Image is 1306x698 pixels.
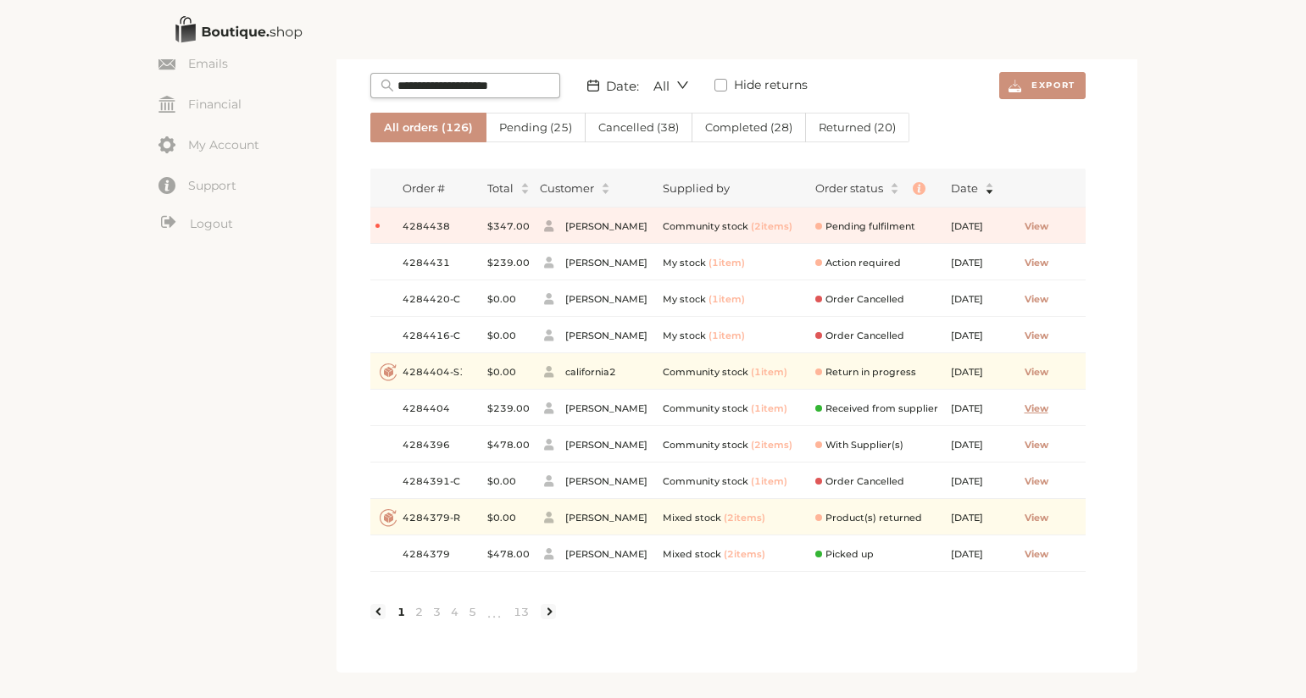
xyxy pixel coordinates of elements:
span: Hide returns [727,77,814,92]
span: 4284379-R [403,511,462,525]
button: View [1012,540,1061,568]
div: Community stock [663,402,805,416]
img: customer.svg [540,401,559,416]
td: $347.00 [482,208,535,244]
span: down [676,79,689,91]
button: View [1012,322,1061,349]
td: $239.00 [482,390,535,426]
a: Support [158,173,336,197]
span: ••• [481,602,509,623]
button: View [1012,504,1061,531]
a: My Account [158,132,336,157]
span: [DATE] [951,474,1002,489]
img: customer.svg [540,255,559,270]
span: View [1025,438,1048,452]
img: customer.svg [540,474,559,489]
img: my-account.svg [158,136,175,153]
span: [DATE] [951,365,1002,379]
span: california2 [565,365,653,379]
span: Order Cancelled [815,475,904,488]
span: Return in progress [815,366,916,379]
span: 4284396 [403,438,462,452]
bdi: 0.00 [487,366,516,378]
span: All orders ( 126 ) [384,120,473,134]
a: Emails [158,51,336,75]
span: [PERSON_NAME] [565,402,653,416]
span: Export [1031,80,1075,91]
li: Previous Page [370,604,386,619]
a: 2 [410,604,428,619]
a: Financial [158,91,336,116]
span: ( 1 item ) [709,330,745,341]
span: [PERSON_NAME] [565,511,653,525]
span: caret-down [985,187,994,197]
span: ( 1 item ) [751,366,787,378]
span: 4284431 [403,256,462,270]
span: Date [951,180,978,197]
span: ( 1 item ) [709,257,745,269]
td: $0.00 [482,280,535,317]
img: date.svg [587,80,599,91]
button: View [1012,285,1061,313]
a: 1 [392,604,410,619]
div: Mixed stock [663,511,805,525]
span: 4284420-C [403,292,462,307]
span: caret-down [520,187,530,197]
a: 4 [446,604,464,619]
img: customer.svg [540,546,559,562]
span: 4284391-C [403,474,462,489]
div: Community stock [663,219,805,234]
li: 3 [428,604,446,619]
td: $0.00 [482,317,535,353]
div: Order status [815,180,883,197]
th: Supplied by [658,169,810,208]
button: View [1012,249,1061,276]
span: [PERSON_NAME] [565,219,653,234]
span: caret-down [890,187,899,197]
img: customer.svg [540,510,559,525]
li: Next 5 Pages [481,598,509,625]
div: My stock [663,329,805,343]
span: [DATE] [951,438,1002,452]
img: my-email.svg [158,55,175,72]
span: ( 2 item s ) [724,512,765,523]
span: Returned ( 20 ) [819,120,896,134]
div: My stock [663,292,805,307]
span: 4284379 [403,547,462,562]
span: Total [487,180,514,197]
span: Received from supplier [815,402,938,415]
span: All [653,75,714,97]
span: [PERSON_NAME] [565,256,653,270]
img: my-financial.svg [158,96,175,113]
img: zendesk.svg [158,177,175,194]
span: 4284404-S1-R [403,365,462,379]
a: Logout [158,213,336,235]
img: Boutique Shop [175,16,303,43]
div: My stock [663,256,805,270]
img: customer.svg [540,219,559,234]
div: Community stock [663,365,805,379]
td: $0.00 [482,463,535,499]
span: View [1025,219,1048,234]
img: customer.svg [540,328,559,343]
span: View [1025,402,1048,416]
span: ( 1 item ) [751,475,787,487]
span: [DATE] [951,292,1002,307]
span: [PERSON_NAME] [565,547,653,562]
span: View [1025,474,1048,489]
span: [DATE] [951,256,1002,270]
span: [PERSON_NAME] [565,438,653,452]
span: Action required [815,257,901,269]
span: Order Cancelled [815,293,904,306]
span: ( 2 item s ) [751,439,792,451]
img: export.svg [1009,80,1021,92]
span: caret-up [601,180,610,190]
span: View [1025,547,1048,562]
span: With Supplier(s) [815,439,903,451]
span: Product(s) returned [815,512,922,524]
td: $478.00 [482,426,535,463]
span: ( 1 item ) [709,293,745,305]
